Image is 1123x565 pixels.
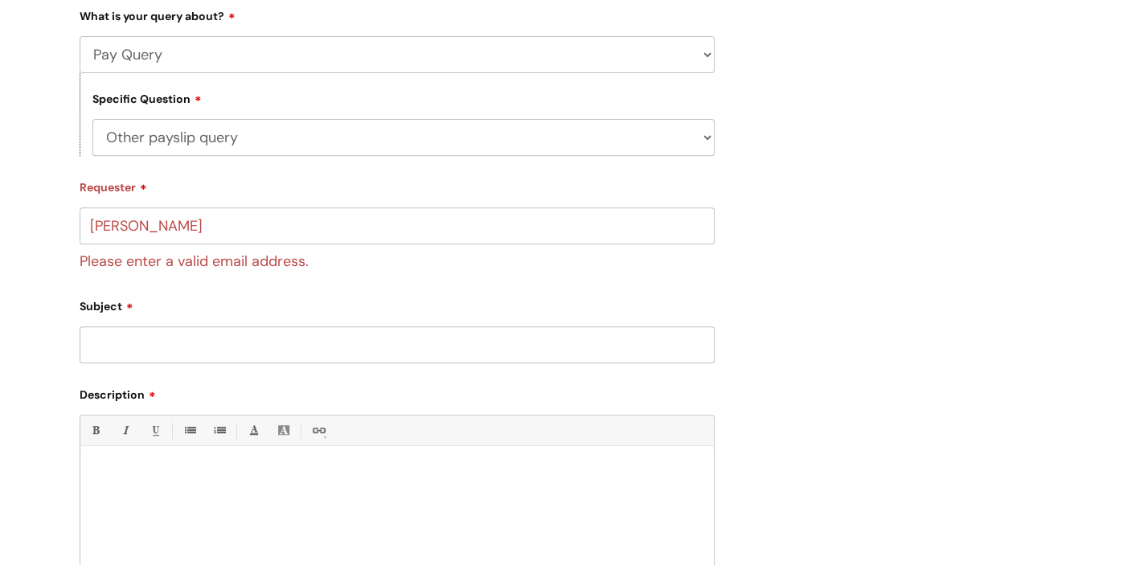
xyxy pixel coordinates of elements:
a: • Unordered List (Ctrl-Shift-7) [179,420,199,440]
a: Font Color [244,420,264,440]
a: Underline(Ctrl-U) [145,420,165,440]
label: Description [80,383,715,402]
a: Back Color [273,420,293,440]
a: Italic (Ctrl-I) [115,420,135,440]
label: Subject [80,294,715,313]
a: Link [308,420,328,440]
div: Please enter a valid email address. [80,244,715,274]
label: Specific Question [92,90,202,106]
a: 1. Ordered List (Ctrl-Shift-8) [209,420,229,440]
input: Email [80,207,715,244]
label: Requester [80,175,715,194]
label: What is your query about? [80,4,715,23]
a: Bold (Ctrl-B) [85,420,105,440]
